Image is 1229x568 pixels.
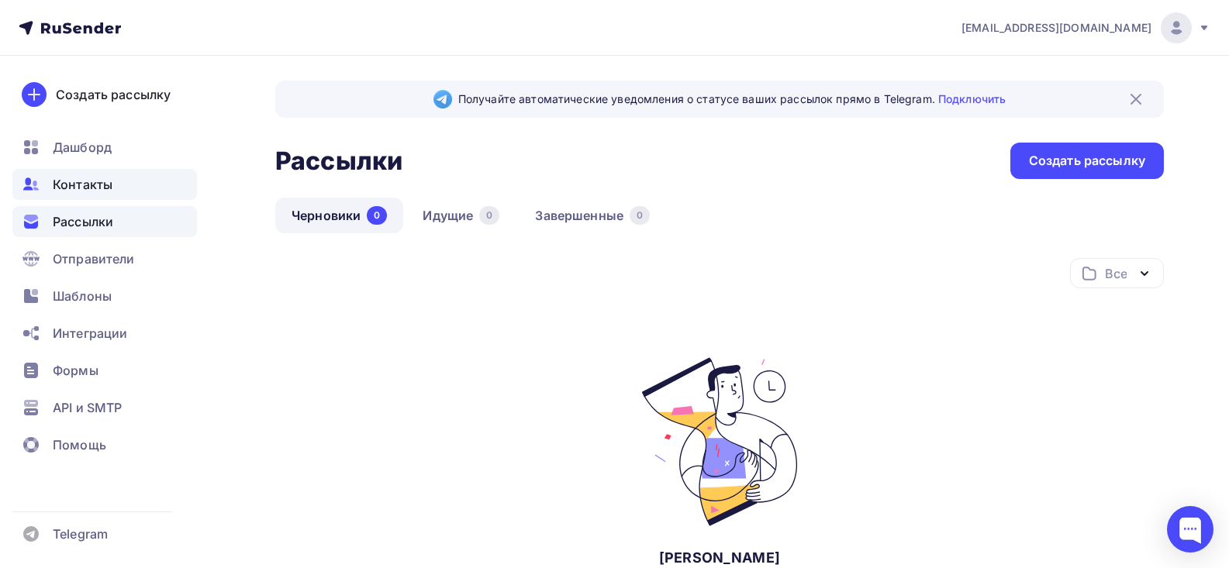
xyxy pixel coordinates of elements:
a: Подключить [938,92,1006,105]
a: Черновики0 [275,198,403,233]
span: Формы [53,361,98,380]
div: 0 [630,206,650,225]
a: Идущие0 [406,198,516,233]
span: Telegram [53,525,108,543]
span: API и SMTP [53,398,122,417]
a: Завершенные0 [519,198,666,233]
span: Получайте автоматические уведомления о статусе ваших рассылок прямо в Telegram. [458,91,1006,107]
a: Рассылки [12,206,197,237]
a: Шаблоны [12,281,197,312]
div: Создать рассылку [56,85,171,104]
a: [EMAIL_ADDRESS][DOMAIN_NAME] [961,12,1210,43]
span: Контакты [53,175,112,194]
a: Контакты [12,169,197,200]
span: Рассылки [53,212,113,231]
h2: Рассылки [275,146,402,177]
span: Дашборд [53,138,112,157]
span: Шаблоны [53,287,112,305]
a: Отправители [12,243,197,274]
span: Отправители [53,250,135,268]
button: Все [1070,258,1164,288]
div: Создать рассылку [1029,152,1145,170]
span: Помощь [53,435,106,454]
div: 0 [367,206,387,225]
div: [PERSON_NAME] [659,549,780,567]
div: Все [1105,264,1127,283]
img: Telegram [433,90,452,108]
span: Интеграции [53,324,127,343]
div: 0 [479,206,499,225]
a: Дашборд [12,132,197,163]
a: Формы [12,355,197,386]
span: [EMAIL_ADDRESS][DOMAIN_NAME] [961,20,1151,36]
